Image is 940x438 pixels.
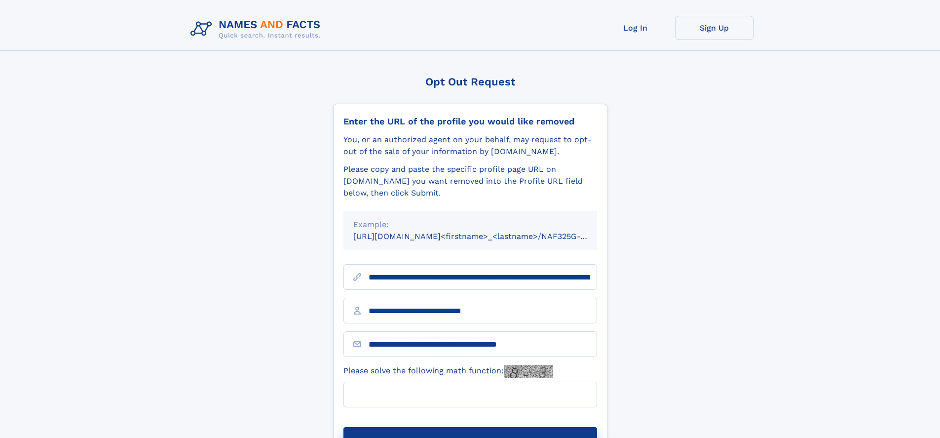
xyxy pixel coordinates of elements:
small: [URL][DOMAIN_NAME]<firstname>_<lastname>/NAF325G-xxxxxxxx [353,232,616,241]
div: Opt Out Request [333,76,607,88]
a: Sign Up [675,16,754,40]
div: Enter the URL of the profile you would like removed [343,116,597,127]
a: Log In [596,16,675,40]
div: Please copy and paste the specific profile page URL on [DOMAIN_NAME] you want removed into the Pr... [343,163,597,199]
div: You, or an authorized agent on your behalf, may request to opt-out of the sale of your informatio... [343,134,597,158]
img: Logo Names and Facts [187,16,329,42]
label: Please solve the following math function: [343,365,553,378]
div: Example: [353,219,587,231]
